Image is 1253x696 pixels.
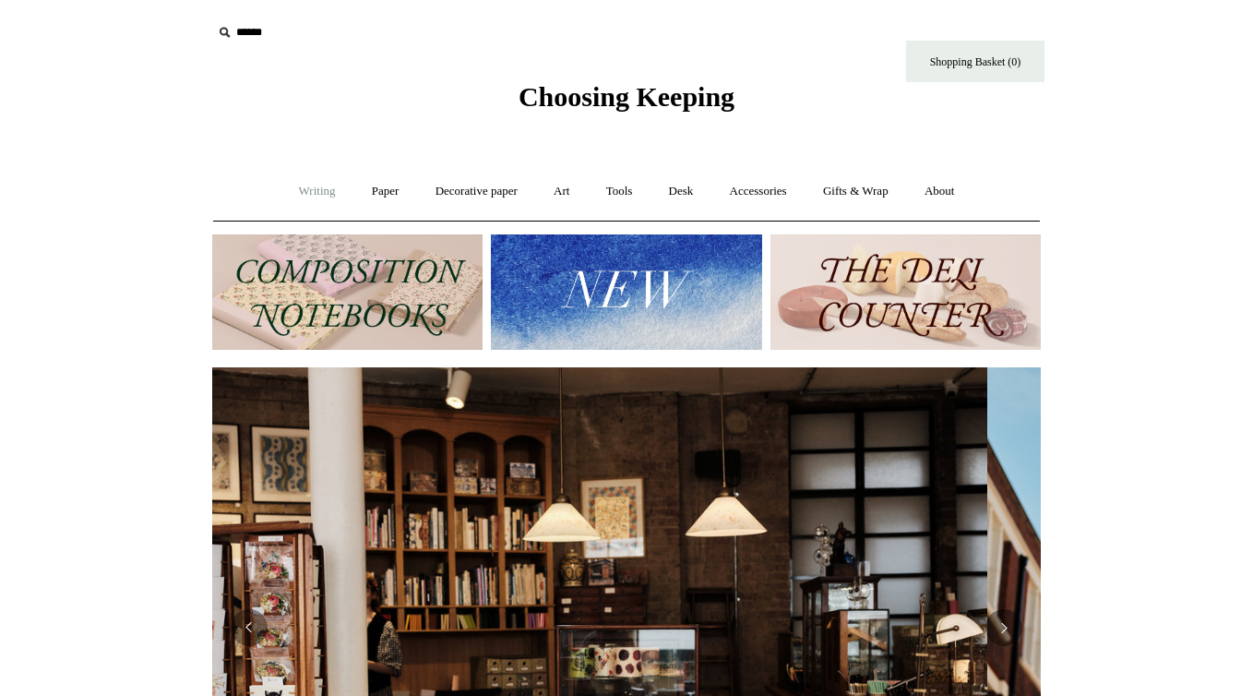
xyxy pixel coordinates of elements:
a: Choosing Keeping [519,96,734,109]
button: Previous [231,609,268,646]
a: Tools [590,167,650,216]
img: The Deli Counter [770,234,1041,350]
img: New.jpg__PID:f73bdf93-380a-4a35-bcfe-7823039498e1 [491,234,761,350]
a: About [908,167,972,216]
a: Desk [652,167,710,216]
a: Art [537,167,586,216]
a: Paper [355,167,416,216]
a: Gifts & Wrap [806,167,905,216]
img: 202302 Composition ledgers.jpg__PID:69722ee6-fa44-49dd-a067-31375e5d54ec [212,234,483,350]
a: Writing [282,167,352,216]
a: Shopping Basket (0) [906,41,1044,82]
a: Decorative paper [419,167,534,216]
span: Choosing Keeping [519,81,734,112]
button: Next [985,609,1022,646]
a: Accessories [713,167,804,216]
